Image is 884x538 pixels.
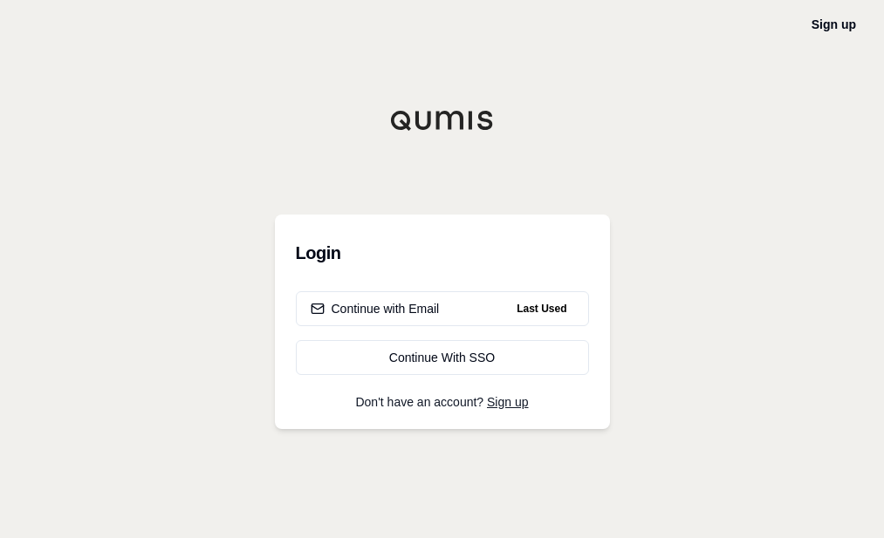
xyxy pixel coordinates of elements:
[296,396,589,408] p: Don't have an account?
[487,395,528,409] a: Sign up
[296,291,589,326] button: Continue with EmailLast Used
[390,110,495,131] img: Qumis
[510,298,573,319] span: Last Used
[311,300,440,317] div: Continue with Email
[296,235,589,270] h3: Login
[812,17,856,31] a: Sign up
[296,340,589,375] a: Continue With SSO
[311,349,574,366] div: Continue With SSO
